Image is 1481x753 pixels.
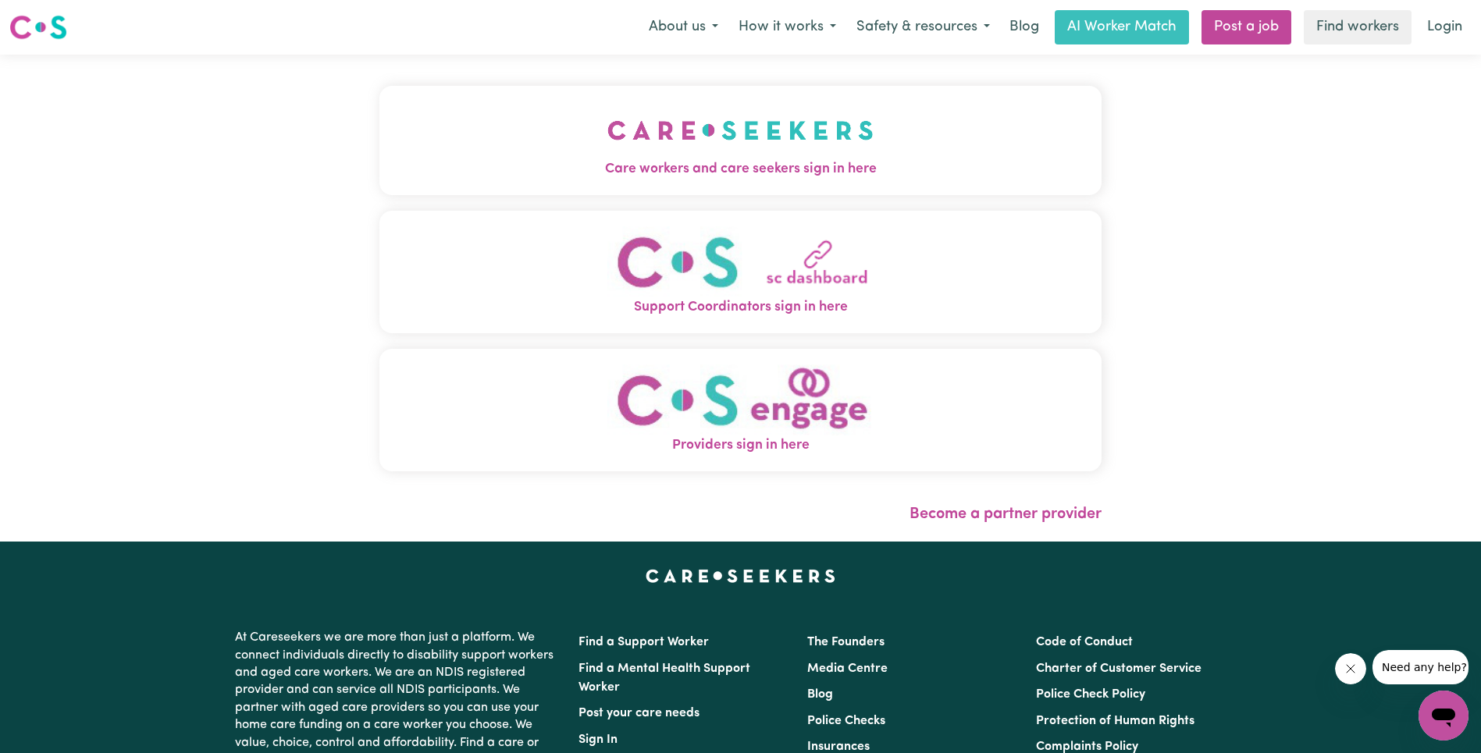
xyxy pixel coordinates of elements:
button: About us [639,11,728,44]
a: Charter of Customer Service [1036,662,1202,675]
a: Complaints Policy [1036,741,1138,753]
a: Sign In [579,733,618,746]
a: Find a Mental Health Support Worker [579,662,750,694]
span: Care workers and care seekers sign in here [379,159,1102,179]
a: Find workers [1304,10,1412,44]
span: Providers sign in here [379,435,1102,456]
a: Code of Conduct [1036,636,1133,648]
a: Insurances [807,741,870,753]
iframe: Message from company [1372,650,1469,684]
iframe: Close message [1335,653,1366,684]
button: Care workers and care seekers sign in here [379,86,1102,195]
span: Support Coordinators sign in here [379,297,1102,318]
a: Police Checks [807,715,885,727]
a: Find a Support Worker [579,636,709,648]
a: AI Worker Match [1055,10,1189,44]
a: The Founders [807,636,885,648]
button: Providers sign in here [379,349,1102,471]
a: Media Centre [807,662,888,675]
a: Careseekers logo [9,9,67,45]
a: Post a job [1202,10,1291,44]
a: Post your care needs [579,707,700,719]
a: Police Check Policy [1036,688,1145,701]
a: Careseekers home page [646,570,835,582]
button: How it works [728,11,846,44]
iframe: Button to launch messaging window [1419,691,1469,741]
a: Blog [1000,10,1048,44]
img: Careseekers logo [9,13,67,41]
button: Safety & resources [846,11,1000,44]
a: Protection of Human Rights [1036,715,1194,727]
a: Login [1418,10,1472,44]
a: Become a partner provider [910,506,1102,522]
button: Support Coordinators sign in here [379,211,1102,333]
a: Blog [807,688,833,701]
